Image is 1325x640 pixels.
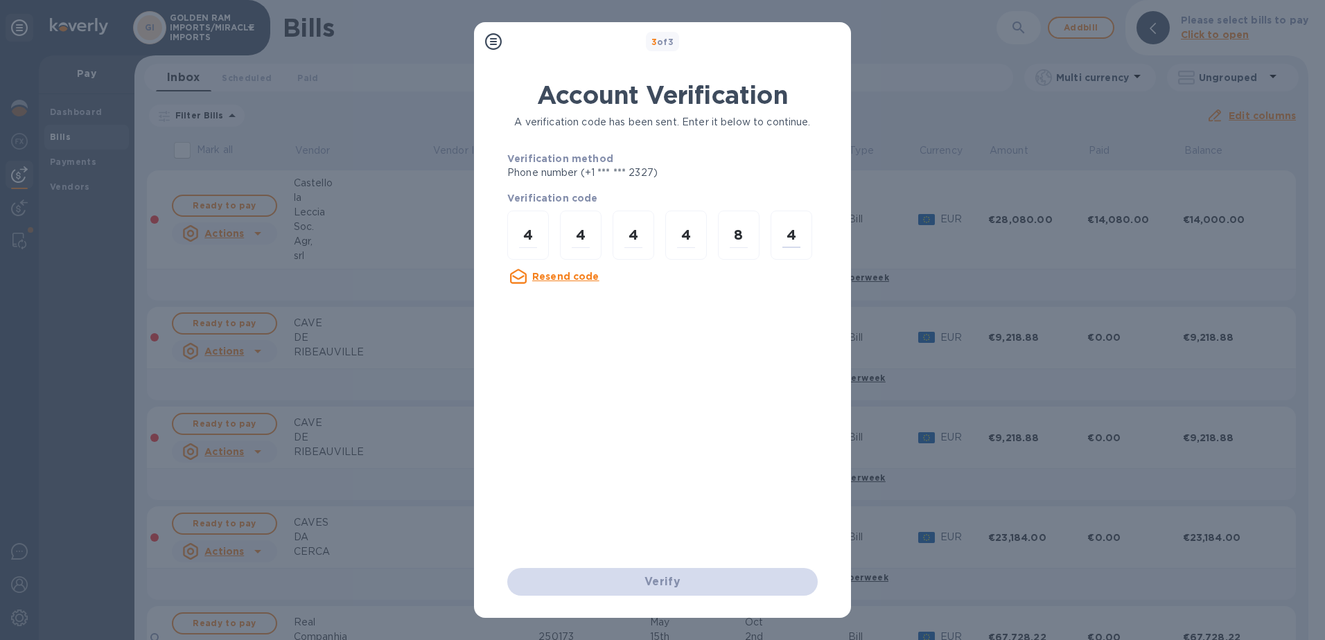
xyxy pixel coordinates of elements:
[651,37,674,47] b: of 3
[507,153,613,164] b: Verification method
[507,191,818,205] p: Verification code
[651,37,657,47] span: 3
[507,80,818,109] h1: Account Verification
[507,166,764,180] p: Phone number (+1 *** *** 2327)
[532,271,599,282] u: Resend code
[507,115,818,130] p: A verification code has been sent. Enter it below to continue.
